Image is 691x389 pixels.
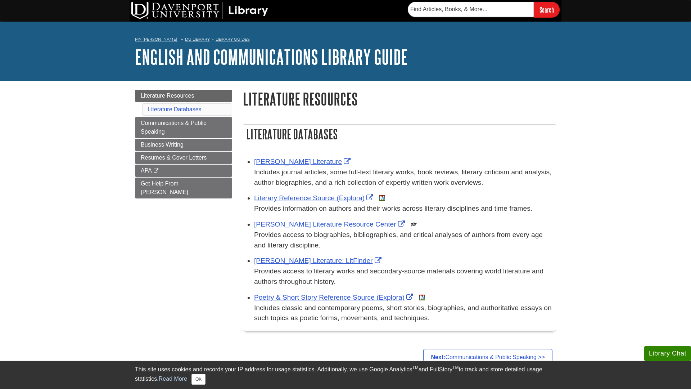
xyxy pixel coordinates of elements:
[135,165,232,177] a: APA
[141,142,184,148] span: Business Writing
[135,90,232,198] div: Guide Page Menu
[141,180,188,195] span: Get Help From [PERSON_NAME]
[254,294,415,301] a: Link opens in new window
[135,152,232,164] a: Resumes & Cover Letters
[408,2,560,17] form: Searches DU Library's articles, books, and more
[254,266,552,287] p: Provides access to literary works and secondary-source materials covering world literature and au...
[412,365,418,370] sup: TM
[185,37,210,42] a: DU Library
[135,35,556,46] nav: breadcrumb
[379,195,385,201] img: MeL (Michigan electronic Library)
[254,257,383,264] a: Link opens in new window
[243,125,556,144] h2: Literature Databases
[141,167,152,174] span: APA
[254,167,552,188] p: Includes journal articles, some full-text literary works, book reviews, literary criticism and an...
[452,365,459,370] sup: TM
[254,204,552,214] p: Provides information on authors and their works across literary disciplines and time frames.
[191,374,206,385] button: Close
[135,139,232,151] a: Business Writing
[141,93,194,99] span: Literature Resources
[419,295,425,300] img: MeL (Michigan electronic Library)
[159,376,187,382] a: Read More
[254,230,552,251] p: Provides access to biographies, bibliographies, and critical analyses of authors from every age a...
[254,194,375,202] a: Link opens in new window
[153,169,159,173] i: This link opens in a new window
[148,106,202,112] a: Literature Databases
[135,365,556,385] div: This site uses cookies and records your IP address for usage statistics. Additionally, we use Goo...
[243,90,556,108] h1: Literature Resources
[423,349,552,366] a: Next:Communications & Public Speaking >>
[254,303,552,324] p: Includes classic and contemporary poems, short stories, biographies, and authoritative essays on ...
[135,117,232,138] a: Communications & Public Speaking
[135,46,408,68] a: English and Communications Library Guide
[254,220,407,228] a: Link opens in new window
[534,2,560,17] input: Search
[141,155,207,161] span: Resumes & Cover Letters
[141,120,206,135] span: Communications & Public Speaking
[135,178,232,198] a: Get Help From [PERSON_NAME]
[408,2,534,17] input: Find Articles, Books, & More...
[411,222,417,227] img: Scholarly or Peer Reviewed
[644,346,691,361] button: Library Chat
[135,90,232,102] a: Literature Resources
[431,354,445,360] strong: Next:
[131,2,268,19] img: DU Library
[254,158,352,165] a: Link opens in new window
[135,36,177,43] a: My [PERSON_NAME]
[216,37,250,42] a: Library Guides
